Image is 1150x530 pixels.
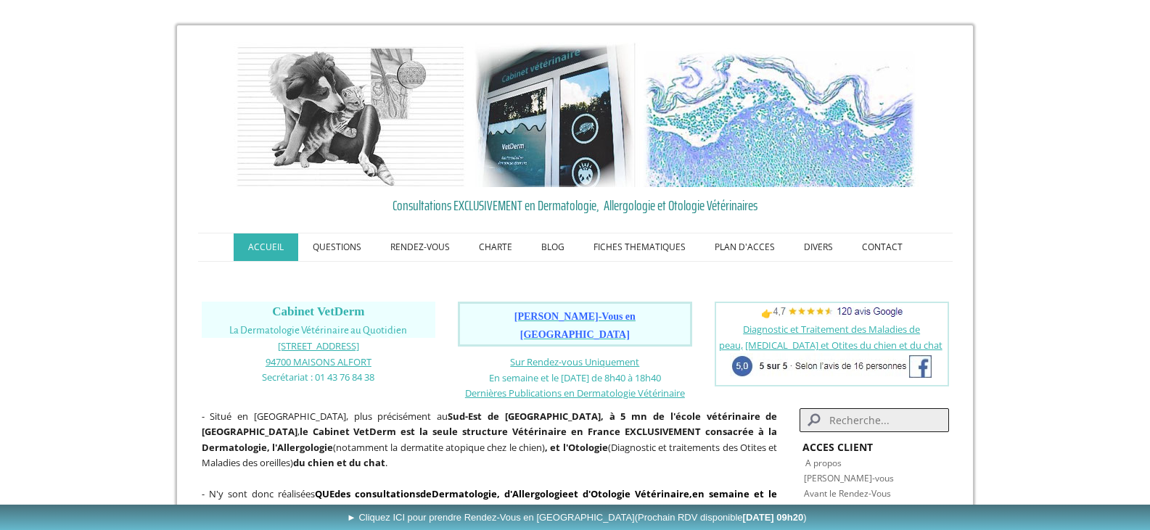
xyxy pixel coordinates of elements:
strong: QUE [315,487,334,500]
span: [PERSON_NAME]-Vous en [GEOGRAPHIC_DATA] [514,311,636,340]
strong: ACCES CLIENT [802,440,873,454]
strong: , [689,487,692,500]
a: ACCUEIL [234,233,298,261]
span: - Situé en [GEOGRAPHIC_DATA], plus précisément au , (notamment la dermatite atopique chez le chie... [202,410,778,470]
a: DIVERS [789,233,847,261]
a: Dermatologie [432,487,497,500]
b: [DATE] 09h20 [743,512,804,523]
a: A propos [805,457,842,469]
a: consultations [355,487,420,500]
strong: le [300,425,308,438]
span: plus [413,503,431,516]
a: [PERSON_NAME]-vous [804,472,894,484]
a: Otologie Vétérin [591,487,670,500]
b: , [235,503,393,516]
b: France EXCLUSIVEMENT consacrée à la Dermatologie, l'Allergologie [202,425,778,454]
a: QUESTIONS [298,233,376,261]
a: [MEDICAL_DATA] et Otites du chien et du chat [745,339,942,352]
strong: du chien et du chat [293,456,385,469]
a: Dernières Publications en Dermatologie Vétérinaire [465,386,685,399]
b: Cabinet VetDerm est la seule structure Vétérinaire en [313,425,584,438]
span: Cabinet VetDerm [272,305,364,318]
span: (Prochain RDV disponible ) [635,512,807,523]
a: aire [670,487,689,500]
a: CHARTE [464,233,527,261]
a: Avant le Rendez-Vous [804,487,891,500]
a: [STREET_ADDRESS] [278,339,359,352]
a: Déroulement de la consultation [804,502,931,515]
a: RENDEZ-VOUS [376,233,464,261]
b: , et l'Otologie [545,441,608,454]
a: Sur Rendez-vous Uniquement [510,355,639,368]
a: 94700 MAISONS ALFORT [266,355,371,368]
a: BLOG [527,233,579,261]
span: 👉 [761,307,903,320]
span: En semaine et le [DATE] de 8h40 à 18h40 [489,371,661,384]
span: Dernières Publications en Dermatologie Vétérinaire [465,386,685,399]
strong: Sud-Est de [GEOGRAPHIC_DATA], à 5 mn de l'école vétérinaire de [GEOGRAPHIC_DATA] [202,410,778,439]
strong: de , d' et d' [355,487,670,500]
span: ► Cliquez ICI pour prendre Rendez-Vous en [GEOGRAPHIC_DATA] [347,512,807,523]
a: PLAN D'ACCES [700,233,789,261]
span: Secrétariat : 01 43 76 84 38 [262,370,374,384]
strong: des [334,487,350,500]
a: [PERSON_NAME]-Vous en [GEOGRAPHIC_DATA] [514,312,636,340]
span: , [232,503,235,516]
a: FICHES THEMATIQUES [579,233,700,261]
a: Allergologie [512,487,568,500]
span: par le Docteur [PERSON_NAME] [235,503,390,516]
input: Search [800,408,948,432]
a: Consultations EXCLUSIVEMENT en Dermatologie, Allergologie et Otologie Vétérinaires [202,194,949,216]
span: La Dermatologie Vétérinaire au Quotidien [229,325,407,336]
a: CONTACT [847,233,917,261]
a: Diagnostic et Traitement des Maladies de peau, [719,323,921,352]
